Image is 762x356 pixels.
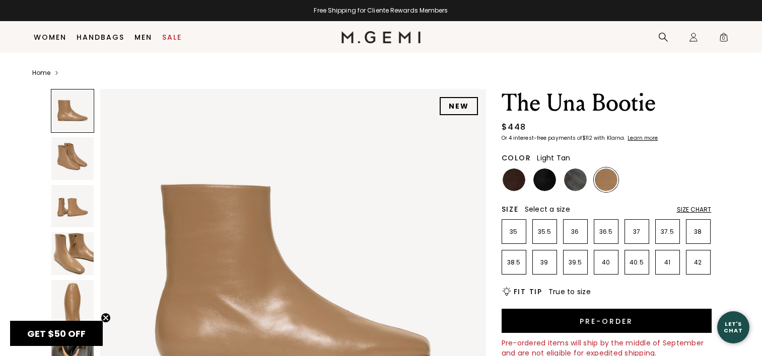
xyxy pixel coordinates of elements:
a: Learn more [627,135,658,141]
a: Home [32,69,50,77]
p: 40.5 [625,258,649,266]
klarna-placement-style-amount: $112 [582,134,592,142]
img: Chocolate [503,168,525,191]
p: 41 [656,258,679,266]
h2: Size [502,205,519,213]
span: True to size [548,287,591,297]
p: 35 [502,228,526,236]
span: GET $50 OFF [27,327,86,340]
button: Pre-order [502,309,712,333]
a: Women [34,33,66,41]
img: The Una Bootie [51,280,94,323]
p: 38.5 [502,258,526,266]
img: The Una Bootie [51,232,94,275]
img: Light Tan [595,168,617,191]
h1: The Una Bootie [502,89,712,117]
img: Gunmetal [564,168,587,191]
img: The Una Bootie [51,185,94,228]
klarna-placement-style-body: with Klarna [594,134,627,142]
p: 36 [564,228,587,236]
span: Light Tan [537,153,570,163]
div: NEW [440,97,478,115]
klarna-placement-style-cta: Learn more [628,134,658,142]
a: Sale [162,33,182,41]
a: Handbags [77,33,124,41]
img: M.Gemi [341,31,421,43]
img: Black [533,168,556,191]
a: Men [134,33,152,41]
p: 42 [686,258,710,266]
p: 39 [533,258,557,266]
div: Size Chart [677,206,712,214]
p: 36.5 [594,228,618,236]
h2: Color [502,154,531,162]
h2: Fit Tip [514,288,542,296]
span: Select a size [525,204,570,214]
p: 35.5 [533,228,557,236]
div: Let's Chat [717,321,749,333]
div: GET $50 OFFClose teaser [10,321,103,346]
button: Close teaser [101,313,111,323]
span: 0 [719,34,729,44]
p: 37.5 [656,228,679,236]
p: 38 [686,228,710,236]
klarna-placement-style-body: Or 4 interest-free payments of [502,134,582,142]
p: 39.5 [564,258,587,266]
p: 40 [594,258,618,266]
div: $448 [502,121,526,133]
p: 37 [625,228,649,236]
img: The Una Bootie [51,137,94,180]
